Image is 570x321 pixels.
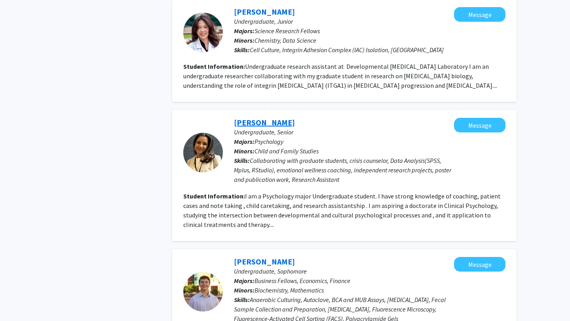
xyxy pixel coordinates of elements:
b: Minors: [234,147,255,155]
span: Collaborating with graduate students, crisis counselor, Data Analysis(SPSS, Mplus, RStudio), emot... [234,157,451,183]
b: Majors: [234,27,255,35]
span: Science Research Fellows [255,27,320,35]
span: Child and Family Studies [255,147,319,155]
a: [PERSON_NAME] [234,257,295,266]
b: Skills: [234,46,250,54]
b: Student Information: [183,192,245,200]
span: Psychology [255,138,283,145]
b: Majors: [234,277,255,285]
button: Message Trent Johnson [454,257,505,272]
span: Biochemistry, Mathematics [255,286,324,294]
span: Undergraduate, Sophomore [234,267,307,275]
b: Skills: [234,296,250,304]
span: Undergraduate, Junior [234,17,293,25]
fg-read-more: I am a Psychology major Undergraduate student. I have strong knowledge of coaching, patient cases... [183,192,501,228]
b: Skills: [234,157,250,164]
a: [PERSON_NAME] [234,7,295,17]
iframe: Chat [6,285,34,315]
button: Message Paulina Yao [454,7,505,22]
b: Minors: [234,286,255,294]
span: Business Fellows, Economics, Finance [255,277,350,285]
a: [PERSON_NAME] [234,117,295,127]
b: Student Information: [183,62,245,70]
span: Chemistry, Data Science [255,36,316,44]
button: Message Meera Phanse [454,118,505,132]
fg-read-more: Undergraduate research assistant at Developmental [MEDICAL_DATA] Laboratory I am an undergraduate... [183,62,497,89]
b: Minors: [234,36,255,44]
span: Cell Culture, Integrin Adhesion Complex (IAC) Isolation, [GEOGRAPHIC_DATA] [250,46,444,54]
b: Majors: [234,138,255,145]
span: Undergraduate, Senior [234,128,293,136]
